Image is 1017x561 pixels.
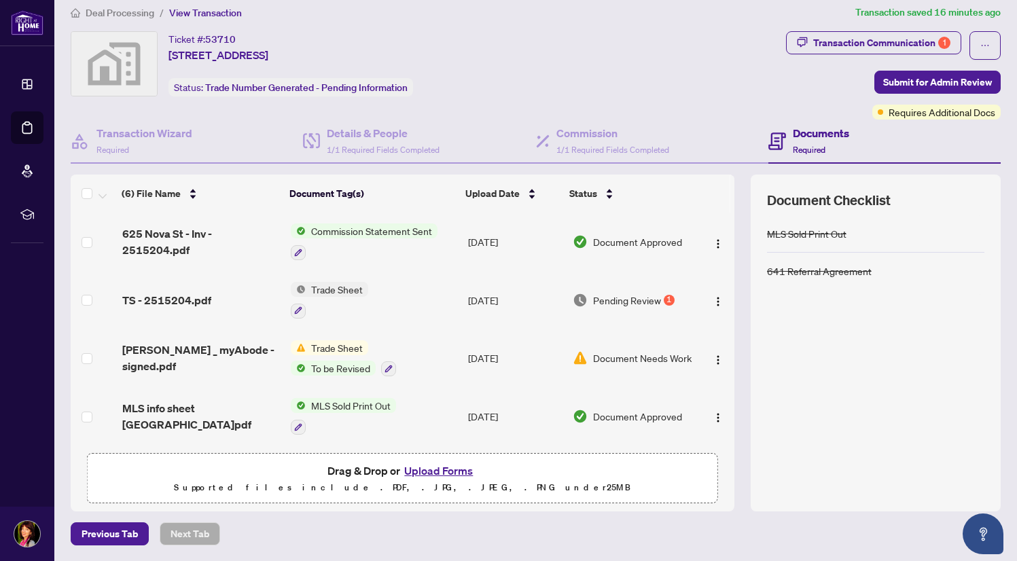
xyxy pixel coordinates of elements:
[767,226,846,241] div: MLS Sold Print Out
[291,340,396,377] button: Status IconTrade SheetStatus IconTo be Revised
[169,7,242,19] span: View Transaction
[564,175,694,213] th: Status
[168,31,236,47] div: Ticket #:
[463,213,567,271] td: [DATE]
[160,5,164,20] li: /
[593,293,661,308] span: Pending Review
[786,31,961,54] button: Transaction Communication1
[573,409,588,424] img: Document Status
[813,32,950,54] div: Transaction Communication
[573,234,588,249] img: Document Status
[291,398,396,435] button: Status IconMLS Sold Print Out
[463,329,567,388] td: [DATE]
[556,145,669,155] span: 1/1 Required Fields Completed
[713,355,724,365] img: Logo
[160,522,220,545] button: Next Tab
[573,350,588,365] img: Document Status
[855,5,1001,20] article: Transaction saved 16 minutes ago
[593,409,682,424] span: Document Approved
[767,191,891,210] span: Document Checklist
[122,400,280,433] span: MLS info sheet [GEOGRAPHIC_DATA]pdf
[573,293,588,308] img: Document Status
[71,8,80,18] span: home
[291,223,306,238] img: Status Icon
[664,295,675,306] div: 1
[938,37,950,49] div: 1
[14,521,40,547] img: Profile Icon
[122,342,280,374] span: [PERSON_NAME] _ myAbode - signed.pdf
[793,145,825,155] span: Required
[556,125,669,141] h4: Commission
[980,41,990,50] span: ellipsis
[96,125,192,141] h4: Transaction Wizard
[291,361,306,376] img: Status Icon
[306,398,396,413] span: MLS Sold Print Out
[122,292,211,308] span: TS - 2515204.pdf
[327,145,440,155] span: 1/1 Required Fields Completed
[327,125,440,141] h4: Details & People
[707,347,729,369] button: Logo
[82,523,138,545] span: Previous Tab
[963,513,1003,554] button: Open asap
[874,71,1001,94] button: Submit for Admin Review
[306,223,438,238] span: Commission Statement Sent
[284,175,460,213] th: Document Tag(s)
[86,7,154,19] span: Deal Processing
[96,145,129,155] span: Required
[168,47,268,63] span: [STREET_ADDRESS]
[460,175,564,213] th: Upload Date
[767,264,872,278] div: 641 Referral Agreement
[306,361,376,376] span: To be Revised
[707,405,729,427] button: Logo
[465,186,520,201] span: Upload Date
[306,340,368,355] span: Trade Sheet
[71,32,157,96] img: svg%3e
[291,340,306,355] img: Status Icon
[593,350,692,365] span: Document Needs Work
[713,296,724,307] img: Logo
[205,33,236,46] span: 53710
[569,186,597,201] span: Status
[593,234,682,249] span: Document Approved
[291,282,306,297] img: Status Icon
[707,231,729,253] button: Logo
[793,125,849,141] h4: Documents
[707,289,729,311] button: Logo
[168,78,413,96] div: Status:
[96,479,709,496] p: Supported files include .PDF, .JPG, .JPEG, .PNG under 25 MB
[291,282,368,319] button: Status IconTrade Sheet
[889,105,995,120] span: Requires Additional Docs
[400,462,477,479] button: Upload Forms
[291,223,438,260] button: Status IconCommission Statement Sent
[713,412,724,423] img: Logo
[306,282,368,297] span: Trade Sheet
[463,271,567,329] td: [DATE]
[11,10,43,35] img: logo
[205,82,408,94] span: Trade Number Generated - Pending Information
[122,186,181,201] span: (6) File Name
[71,522,149,545] button: Previous Tab
[327,462,477,479] span: Drag & Drop or
[116,175,284,213] th: (6) File Name
[291,398,306,413] img: Status Icon
[713,238,724,249] img: Logo
[88,454,717,504] span: Drag & Drop orUpload FormsSupported files include .PDF, .JPG, .JPEG, .PNG under25MB
[463,446,567,504] td: [DATE]
[122,225,280,258] span: 625 Nova St - Inv - 2515204.pdf
[883,71,992,93] span: Submit for Admin Review
[463,387,567,446] td: [DATE]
